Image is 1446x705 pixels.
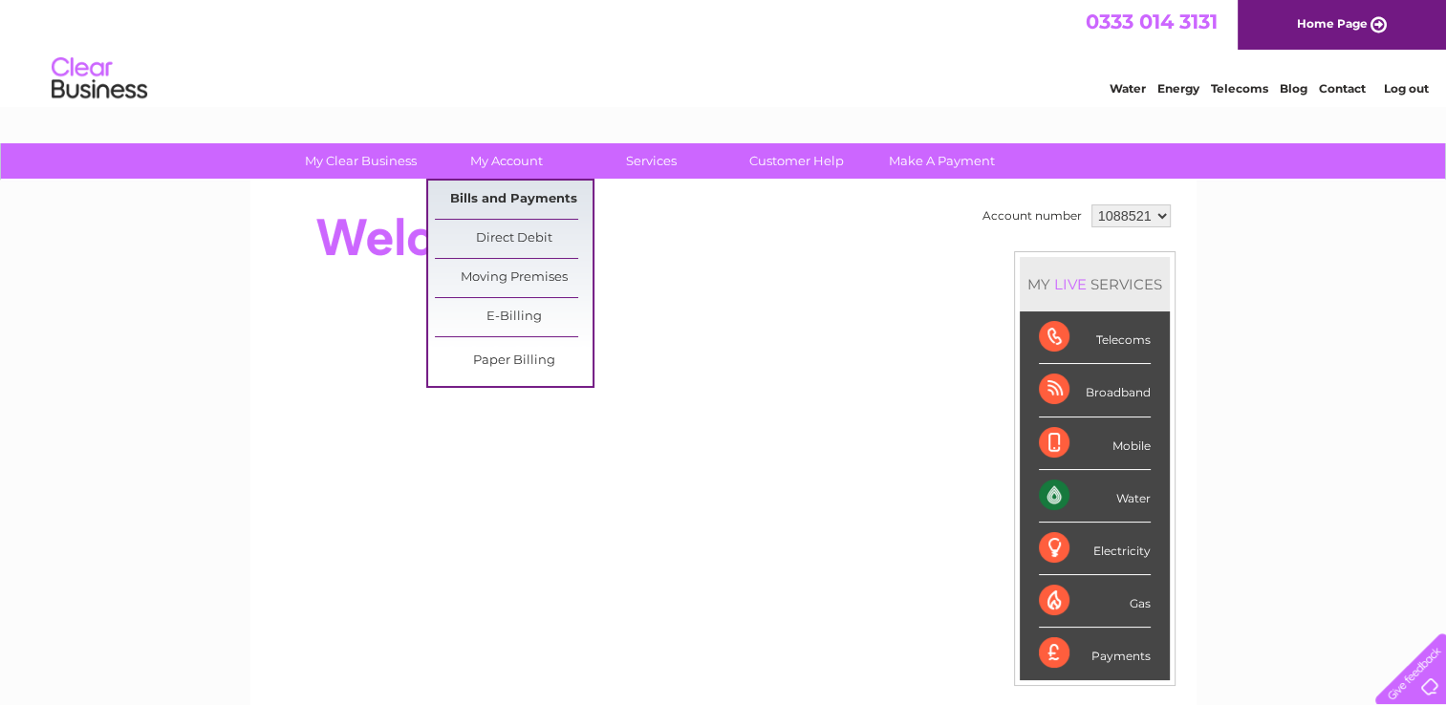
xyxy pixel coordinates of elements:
a: Bills and Payments [435,181,593,219]
div: Electricity [1039,523,1151,575]
a: 0333 014 3131 [1086,10,1218,33]
div: Payments [1039,628,1151,679]
a: E-Billing [435,298,593,336]
div: Clear Business is a trading name of Verastar Limited (registered in [GEOGRAPHIC_DATA] No. 3667643... [272,11,1176,93]
div: Telecoms [1039,311,1151,364]
div: Broadband [1039,364,1151,417]
td: Account number [978,200,1087,232]
div: Water [1039,470,1151,523]
div: Gas [1039,575,1151,628]
a: Paper Billing [435,342,593,380]
a: My Account [427,143,585,179]
a: Log out [1383,81,1428,96]
a: Telecoms [1211,81,1268,96]
a: Water [1110,81,1146,96]
div: MY SERVICES [1020,257,1170,311]
img: logo.png [51,50,148,108]
a: My Clear Business [282,143,440,179]
a: Blog [1280,81,1307,96]
a: Make A Payment [863,143,1021,179]
a: Moving Premises [435,259,593,297]
a: Energy [1157,81,1199,96]
div: Mobile [1039,417,1151,470]
a: Services [572,143,730,179]
a: Direct Debit [435,220,593,258]
a: Customer Help [718,143,875,179]
div: LIVE [1050,275,1090,293]
a: Contact [1319,81,1366,96]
